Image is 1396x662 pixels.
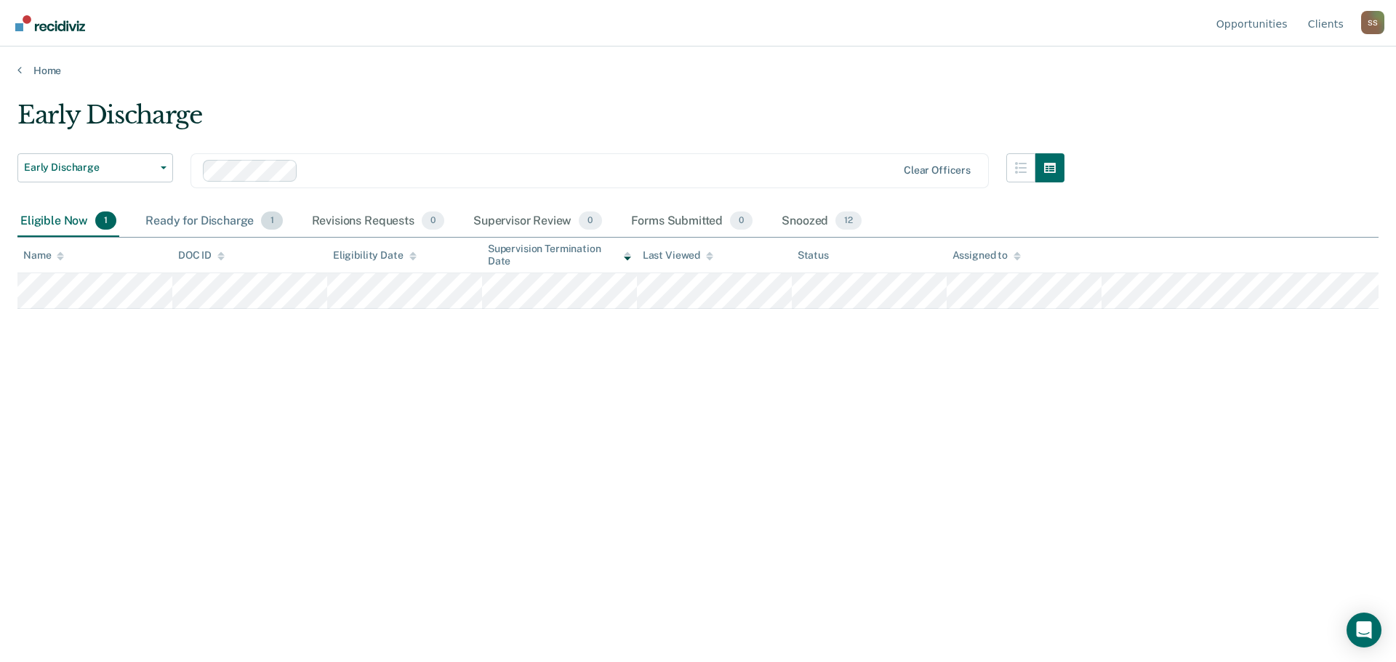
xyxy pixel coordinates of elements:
[1361,11,1384,34] div: S S
[24,161,155,174] span: Early Discharge
[261,211,282,230] span: 1
[1347,613,1381,647] div: Open Intercom Messenger
[15,15,85,31] img: Recidiviz
[17,100,1064,142] div: Early Discharge
[470,206,605,238] div: Supervisor Review0
[23,249,64,262] div: Name
[17,64,1379,77] a: Home
[422,211,444,230] span: 0
[333,249,417,262] div: Eligibility Date
[17,153,173,182] button: Early Discharge
[178,249,225,262] div: DOC ID
[309,206,447,238] div: Revisions Requests0
[730,211,753,230] span: 0
[798,249,829,262] div: Status
[95,211,116,230] span: 1
[952,249,1021,262] div: Assigned to
[143,206,285,238] div: Ready for Discharge1
[579,211,601,230] span: 0
[779,206,865,238] div: Snoozed12
[488,243,631,267] div: Supervision Termination Date
[835,211,862,230] span: 12
[1361,11,1384,34] button: Profile dropdown button
[17,206,119,238] div: Eligible Now1
[643,249,713,262] div: Last Viewed
[628,206,756,238] div: Forms Submitted0
[904,164,971,177] div: Clear officers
